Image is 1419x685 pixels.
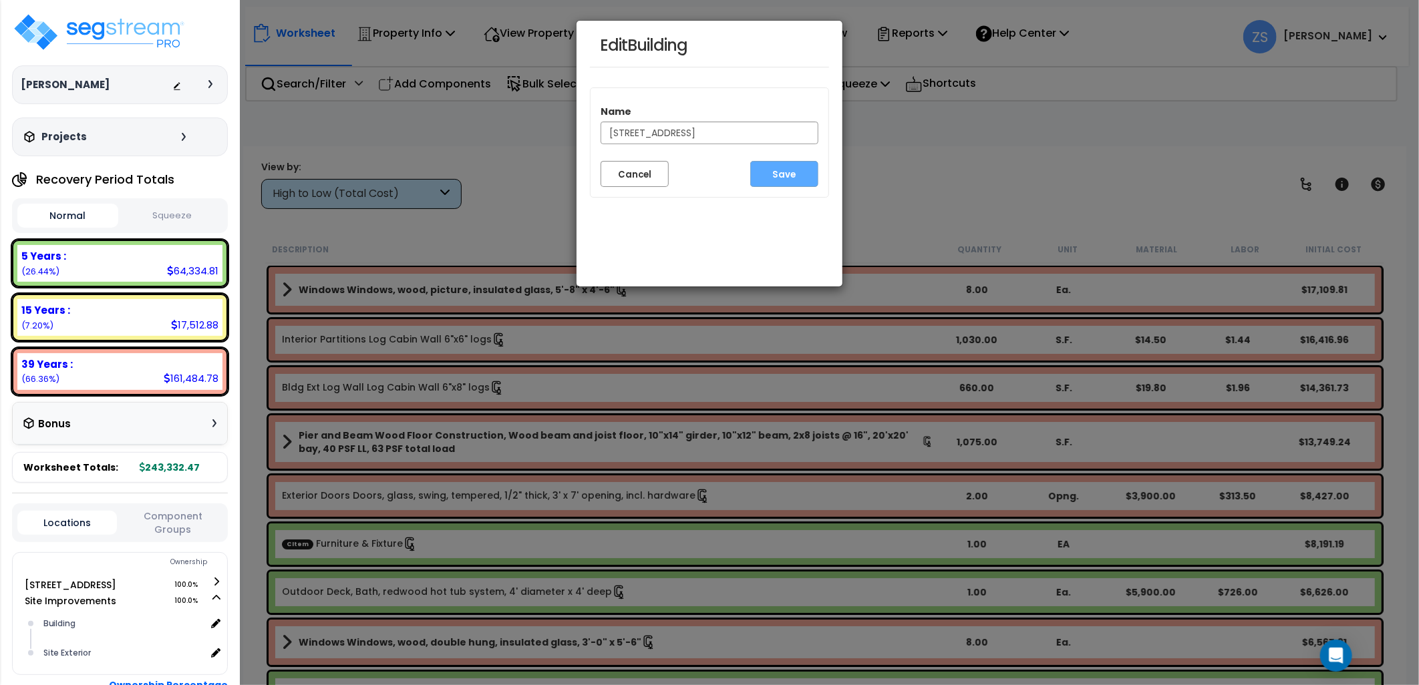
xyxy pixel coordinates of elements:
[124,509,222,537] button: Component Groups
[600,34,819,57] h4: Edit Building
[171,318,218,332] div: 17,512.88
[601,122,818,144] input: Enter name
[601,105,631,118] label: Name
[41,130,87,144] h3: Projects
[167,264,218,278] div: 64,334.81
[40,645,206,661] div: Site Exterior
[21,320,53,331] small: 7.19709950751743%
[38,419,71,430] h3: Bonus
[39,554,227,570] div: Ownership
[17,204,118,228] button: Normal
[25,594,116,608] a: Site Improvements
[12,12,186,52] img: logo_pro_r.png
[140,461,200,474] b: 243,332.47
[164,371,218,385] div: 161,484.78
[17,511,117,535] button: Locations
[21,303,70,317] b: 15 Years :
[174,577,210,593] span: 100.0%
[23,461,118,474] span: Worksheet Totals:
[40,616,206,632] div: Building
[750,161,818,187] button: Save
[174,593,210,609] span: 100.0%
[1320,640,1352,672] div: Open Intercom Messenger
[25,578,116,592] a: [STREET_ADDRESS]
[36,173,174,186] h4: Recovery Period Totals
[21,249,66,263] b: 5 Years :
[21,373,59,385] small: 66.36384367445906%
[601,161,669,187] button: Cancel
[21,357,73,371] b: 39 Years :
[21,78,110,91] h3: [PERSON_NAME]
[122,204,222,228] button: Squeeze
[21,266,59,277] small: 26.439056818023506%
